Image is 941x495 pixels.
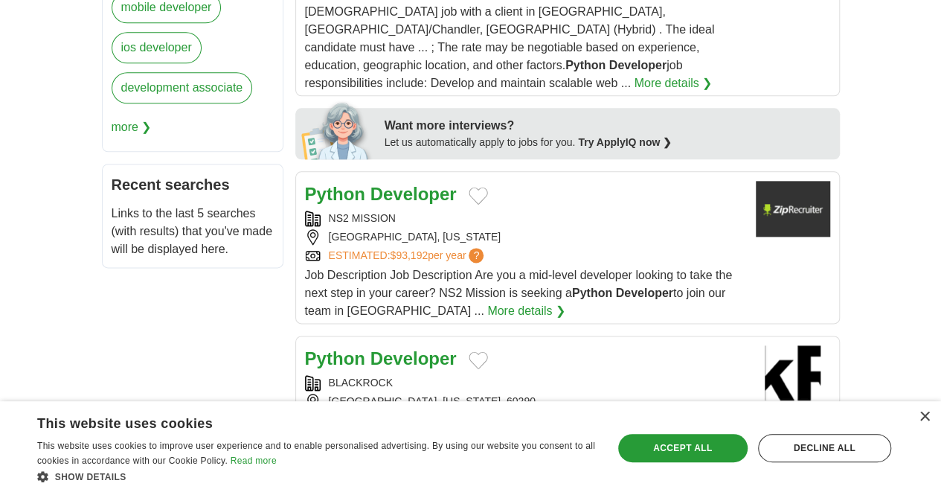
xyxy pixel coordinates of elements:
[565,59,606,71] strong: Python
[305,184,365,204] strong: Python
[385,117,831,135] div: Want more interviews?
[618,434,748,462] div: Accept all
[37,441,595,466] span: This website uses cookies to improve user experience and to enable personalised advertising. By u...
[55,472,126,482] span: Show details
[572,287,612,299] strong: Python
[305,184,457,204] a: Python Developer
[370,348,457,368] strong: Developer
[469,351,488,369] button: Add to favorite jobs
[370,184,457,204] strong: Developer
[385,135,831,150] div: Let us automatically apply to jobs for you.
[469,248,484,263] span: ?
[758,434,891,462] div: Decline all
[390,249,428,261] span: $93,192
[305,211,744,226] div: NS2 MISSION
[305,348,457,368] a: Python Developer
[112,112,152,142] span: more ❯
[329,377,393,389] a: BLACKROCK
[37,469,596,484] div: Show details
[301,100,373,159] img: apply-iq-scientist.png
[112,205,274,258] p: Links to the last 5 searches (with results) that you've made will be displayed here.
[305,269,733,317] span: Job Description Job Description Are you a mid-level developer looking to take the next step in yo...
[578,136,672,148] a: Try ApplyIQ now ❯
[305,229,744,245] div: [GEOGRAPHIC_DATA], [US_STATE]
[112,72,253,103] a: development associate
[756,181,830,237] img: Company logo
[756,345,830,401] img: BlackRock logo
[615,287,672,299] strong: Developer
[487,302,565,320] a: More details ❯
[231,456,277,466] a: Read more, opens a new window
[329,248,487,264] a: ESTIMATED:$93,192per year?
[112,173,274,196] h2: Recent searches
[919,412,930,423] div: Close
[609,59,667,71] strong: Developer
[305,348,365,368] strong: Python
[112,32,202,63] a: ios developer
[305,394,744,409] div: [GEOGRAPHIC_DATA], [US_STATE], 60290
[634,74,712,92] a: More details ❯
[469,187,488,205] button: Add to favorite jobs
[37,410,559,432] div: This website uses cookies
